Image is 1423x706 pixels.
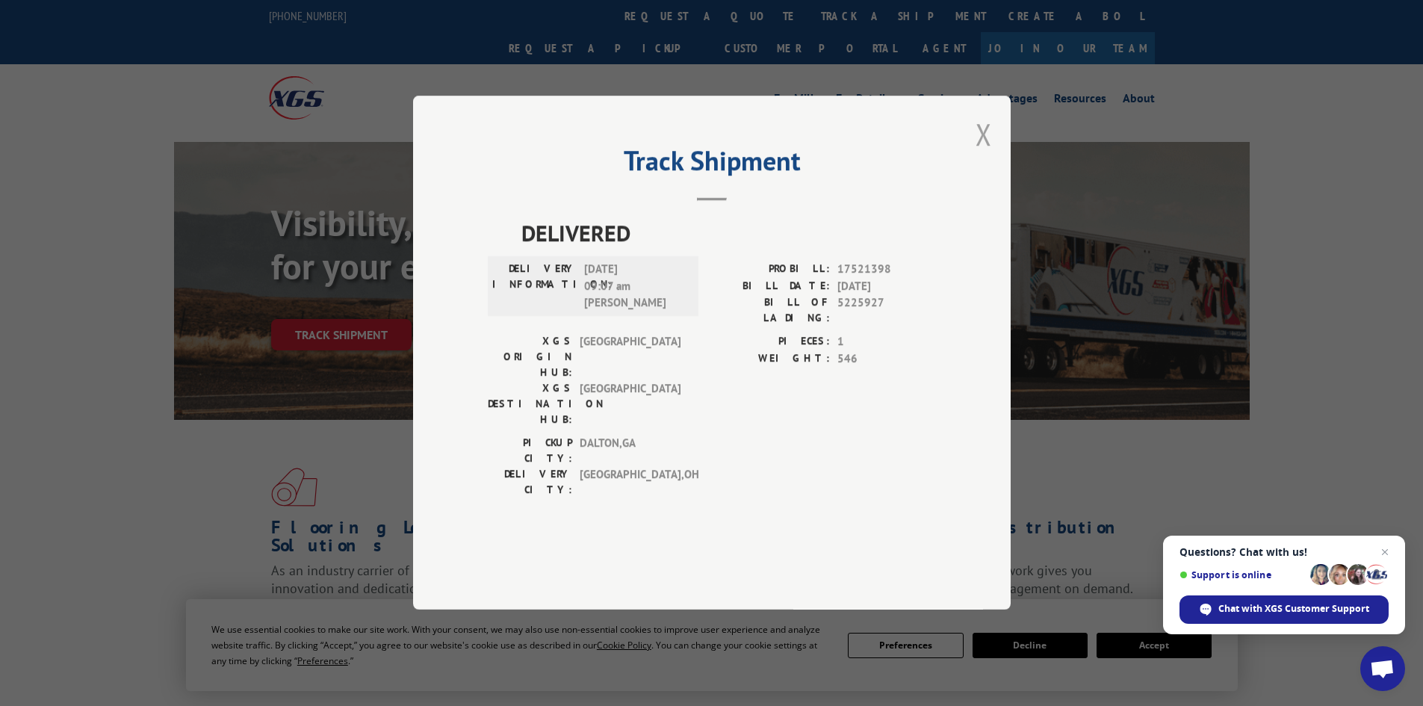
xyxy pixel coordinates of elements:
[837,334,936,351] span: 1
[712,278,830,295] label: BILL DATE:
[1179,546,1389,558] span: Questions? Chat with us!
[488,467,572,498] label: DELIVERY CITY:
[521,217,936,250] span: DELIVERED
[1376,543,1394,561] span: Close chat
[837,350,936,368] span: 546
[488,334,572,381] label: XGS ORIGIN HUB:
[837,261,936,279] span: 17521398
[580,334,681,381] span: [GEOGRAPHIC_DATA]
[488,381,572,428] label: XGS DESTINATION HUB:
[488,436,572,467] label: PICKUP CITY:
[712,295,830,326] label: BILL OF LADING:
[1218,602,1369,616] span: Chat with XGS Customer Support
[1179,569,1305,580] span: Support is online
[712,350,830,368] label: WEIGHT:
[976,114,992,154] button: Close modal
[584,261,685,312] span: [DATE] 09:07 am [PERSON_NAME]
[712,261,830,279] label: PROBILL:
[492,261,577,312] label: DELIVERY INFORMATION:
[1360,646,1405,691] div: Open chat
[837,295,936,326] span: 5225927
[837,278,936,295] span: [DATE]
[580,436,681,467] span: DALTON , GA
[580,467,681,498] span: [GEOGRAPHIC_DATA] , OH
[1179,595,1389,624] div: Chat with XGS Customer Support
[712,334,830,351] label: PIECES:
[580,381,681,428] span: [GEOGRAPHIC_DATA]
[488,150,936,179] h2: Track Shipment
